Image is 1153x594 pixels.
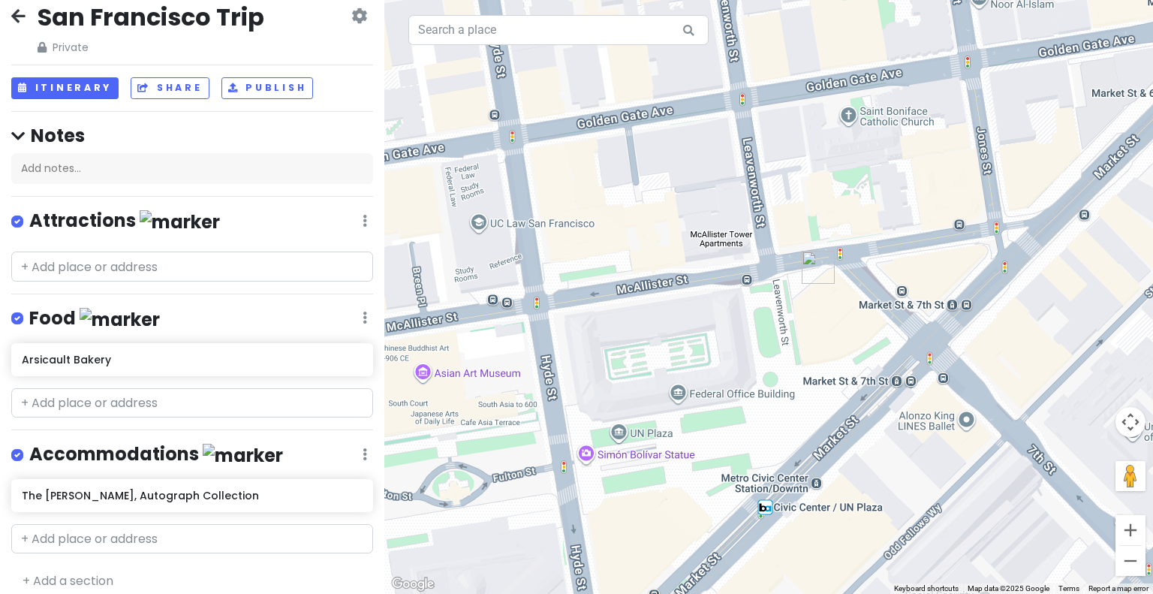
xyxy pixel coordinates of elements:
[968,584,1049,592] span: Map data ©2025 Google
[131,77,209,99] button: Share
[1115,546,1145,576] button: Zoom out
[11,124,373,147] h4: Notes
[23,572,113,589] a: + Add a section
[80,308,160,331] img: marker
[1058,584,1079,592] a: Terms (opens in new tab)
[203,444,283,467] img: marker
[22,353,362,366] h6: Arsicault Bakery
[1115,407,1145,437] button: Map camera controls
[1115,461,1145,491] button: Drag Pegman onto the map to open Street View
[11,252,373,282] input: + Add place or address
[11,524,373,554] input: + Add place or address
[894,583,959,594] button: Keyboard shortcuts
[140,210,220,234] img: marker
[11,388,373,418] input: + Add place or address
[11,153,373,185] div: Add notes...
[22,489,362,502] h6: The [PERSON_NAME], Autograph Collection
[802,251,835,284] div: Arsicault Bakery
[1115,515,1145,545] button: Zoom in
[29,306,160,331] h4: Food
[11,77,119,99] button: Itinerary
[221,77,314,99] button: Publish
[29,209,220,234] h4: Attractions
[388,574,438,594] a: Open this area in Google Maps (opens a new window)
[29,442,283,467] h4: Accommodations
[408,15,709,45] input: Search a place
[388,574,438,594] img: Google
[38,2,264,33] h2: San Francisco Trip
[1088,584,1148,592] a: Report a map error
[38,39,264,56] span: Private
